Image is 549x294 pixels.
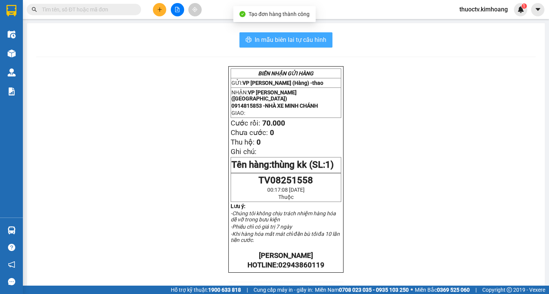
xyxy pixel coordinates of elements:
[522,3,527,9] sup: 1
[8,226,16,234] img: warehouse-icon
[254,286,313,294] span: Cung cấp máy in - giấy in:
[8,87,16,95] img: solution-icon
[247,261,324,269] strong: HOTLINE:
[175,7,180,12] span: file-add
[188,3,202,16] button: aim
[231,148,257,156] span: Ghi chú:
[437,287,470,293] strong: 0369 525 060
[315,286,409,294] span: Miền Nam
[208,287,241,293] strong: 1900 633 818
[231,129,268,137] span: Chưa cước:
[255,35,326,44] span: In mẫu biên lai tự cấu hình
[8,278,15,285] span: message
[231,89,340,102] p: NHẬN:
[517,6,524,13] img: icon-new-feature
[258,70,313,76] strong: BIÊN NHẬN GỬI HÀNG
[271,159,334,170] span: thùng kk (SL:
[8,30,16,38] img: warehouse-icon
[8,261,15,268] span: notification
[239,11,246,17] span: check-circle
[411,288,413,291] span: ⚪️
[257,138,261,146] span: 0
[231,203,246,209] strong: Lưu ý:
[262,119,285,127] span: 70.000
[475,286,477,294] span: |
[231,119,260,127] span: Cước rồi:
[8,68,16,76] img: warehouse-icon
[8,244,15,251] span: question-circle
[171,3,184,16] button: file-add
[415,286,470,294] span: Miền Bắc
[258,175,313,186] span: TV08251558
[247,286,248,294] span: |
[239,32,332,48] button: printerIn mẫu biên lai tự cấu hình
[249,11,310,17] span: Tạo đơn hàng thành công
[231,103,318,109] span: 0914815853 -
[265,103,318,109] span: NHÀ XE MINH CHÁNH
[231,110,245,116] span: GIAO:
[231,159,334,170] span: Tên hàng:
[312,80,323,86] span: thao
[231,224,292,230] em: -Phiếu chỉ có giá trị 7 ngày
[246,37,252,44] span: printer
[153,3,166,16] button: plus
[278,261,324,269] span: 02943860119
[523,3,525,9] span: 1
[325,159,334,170] span: 1)
[6,5,16,16] img: logo-vxr
[278,194,294,200] span: Thuộc
[42,5,132,14] input: Tìm tên, số ĐT hoặc mã đơn
[231,89,297,102] span: VP [PERSON_NAME] ([GEOGRAPHIC_DATA])
[453,5,514,14] span: thuoctv.kimhoang
[171,286,241,294] span: Hỗ trợ kỹ thuật:
[531,3,544,16] button: caret-down
[32,7,37,12] span: search
[259,251,313,260] strong: [PERSON_NAME]
[8,49,16,57] img: warehouse-icon
[270,129,274,137] span: 0
[157,7,162,12] span: plus
[267,187,305,193] span: 00:17:08 [DATE]
[231,138,255,146] span: Thu hộ:
[339,287,409,293] strong: 0708 023 035 - 0935 103 250
[231,80,340,86] p: GỬI:
[535,6,541,13] span: caret-down
[242,80,323,86] span: VP [PERSON_NAME] (Hàng) -
[231,231,340,243] em: -Khi hàng hóa mất mát chỉ đền bù tối đa 10 lần tiền cước.
[231,210,336,222] em: -Chúng tôi không chịu trách nhiệm hàng hóa dễ vỡ trong bưu kiện
[507,287,512,292] span: copyright
[192,7,197,12] span: aim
